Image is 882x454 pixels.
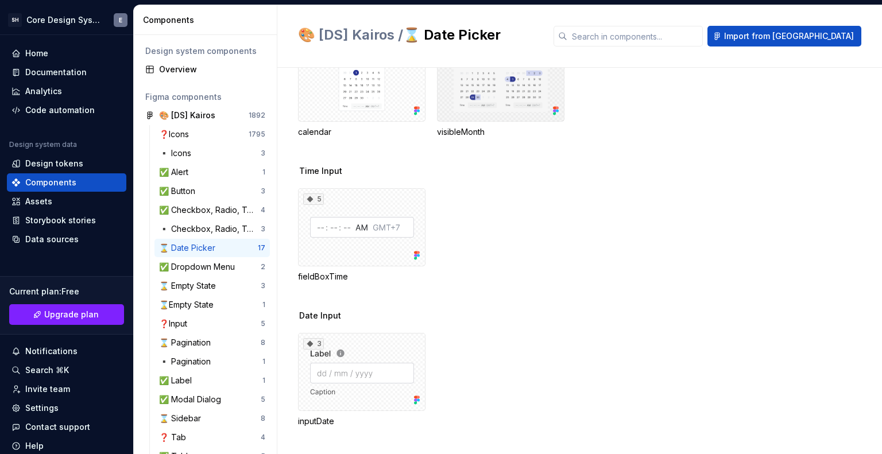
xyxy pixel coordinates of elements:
div: ❓Icons [159,129,194,140]
div: Design system data [9,140,77,149]
a: ⌛ Pagination8 [154,333,270,352]
a: Code automation [7,101,126,119]
a: Design tokens [7,154,126,173]
button: Contact support [7,418,126,436]
div: 1 [262,376,265,385]
div: ⌛ Empty State [159,280,220,292]
div: 1 [262,168,265,177]
div: Components [143,14,272,26]
span: Upgrade plan [44,309,99,320]
div: Help [25,440,44,452]
div: ✅ Dropdown Menu [159,261,239,273]
div: 🎨 [DS] Kairos [159,110,215,121]
div: Notifications [25,346,78,357]
div: 17 [258,243,265,253]
a: Overview [141,60,270,79]
div: 1892 [249,111,265,120]
div: Contact support [25,421,90,433]
a: ✅ Alert1 [154,163,270,181]
div: visibleMonth [437,126,564,138]
div: 5 [303,193,324,205]
div: Analytics [25,86,62,97]
div: inputDate [298,416,425,427]
a: Settings [7,399,126,417]
div: ❓ Tab [159,432,191,443]
div: calendar [298,44,425,138]
a: ▪️ Pagination1 [154,352,270,371]
div: 4 [261,433,265,442]
a: ❓ Tab4 [154,428,270,447]
div: visibleMonth [437,44,564,138]
div: Assets [25,196,52,207]
div: ✅ Alert [159,166,193,178]
div: 2 [261,262,265,271]
div: ✅ Modal Dialog [159,394,226,405]
div: 3 [261,149,265,158]
div: Data sources [25,234,79,245]
div: Storybook stories [25,215,96,226]
div: 5fieldBoxTime [298,188,425,282]
a: ⌛Empty State1 [154,296,270,314]
input: Search in components... [567,26,703,46]
div: Home [25,48,48,59]
a: Assets [7,192,126,211]
div: ✅ Checkbox, Radio, Toggle [159,204,261,216]
a: Upgrade plan [9,304,124,325]
div: ▪️ Checkbox, Radio, Toggle (new) [159,223,261,235]
div: ✅ Button [159,185,200,197]
div: fieldBoxTime [298,271,425,282]
a: ✅ Modal Dialog5 [154,390,270,409]
div: 3 [303,338,324,350]
a: Storybook stories [7,211,126,230]
div: Components [25,177,76,188]
a: ⌛ Sidebar8 [154,409,270,428]
div: 5 [261,319,265,328]
div: 3 [261,224,265,234]
a: ✅ Dropdown Menu2 [154,258,270,276]
a: Documentation [7,63,126,82]
div: ⌛ Sidebar [159,413,206,424]
a: ✅ Label1 [154,371,270,390]
div: ❓Input [159,318,192,329]
div: ⌛ Pagination [159,337,215,348]
div: 1795 [249,130,265,139]
button: Search ⌘K [7,361,126,379]
div: 1 [262,300,265,309]
span: Date Input [299,310,341,321]
div: Search ⌘K [25,364,69,376]
button: SHCore Design SystemE [2,7,131,32]
div: Design system components [145,45,265,57]
a: Components [7,173,126,192]
button: Notifications [7,342,126,360]
a: ❓Input5 [154,315,270,333]
div: E [119,15,122,25]
div: Core Design System [26,14,100,26]
div: Design tokens [25,158,83,169]
div: ▪️ Pagination [159,356,215,367]
a: Home [7,44,126,63]
div: Code automation [25,104,95,116]
span: 🎨 [DS] Kairos / [298,26,403,43]
div: ▪️ Icons [159,148,196,159]
div: 8 [261,338,265,347]
a: ▪️ Checkbox, Radio, Toggle (new)3 [154,220,270,238]
div: 3inputDate [298,333,425,427]
a: Data sources [7,230,126,249]
div: Settings [25,402,59,414]
div: Figma components [145,91,265,103]
a: ✅ Button3 [154,182,270,200]
div: ⌛Empty State [159,299,218,311]
a: ▪️ Icons3 [154,144,270,162]
span: Import from [GEOGRAPHIC_DATA] [724,30,854,42]
div: Current plan : Free [9,286,124,297]
div: 4 [261,205,265,215]
div: ⌛ Date Picker [159,242,220,254]
div: ✅ Label [159,375,196,386]
a: ⌛ Empty State3 [154,277,270,295]
h2: ⌛ Date Picker [298,26,540,44]
div: SH [8,13,22,27]
div: 3 [261,281,265,290]
a: Invite team [7,380,126,398]
a: ❓Icons1795 [154,125,270,143]
a: Analytics [7,82,126,100]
